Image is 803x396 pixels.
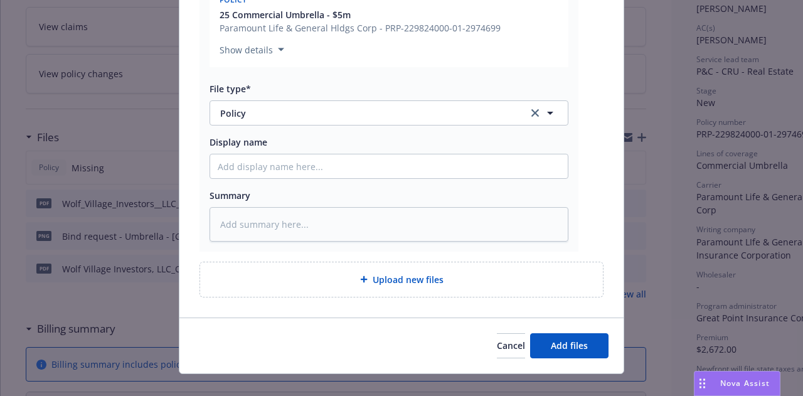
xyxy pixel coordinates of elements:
[694,372,710,395] div: Drag to move
[373,273,444,286] span: Upload new files
[210,154,568,178] input: Add display name here...
[199,262,604,297] div: Upload new files
[694,371,780,396] button: Nova Assist
[720,378,770,388] span: Nova Assist
[210,190,250,201] span: Summary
